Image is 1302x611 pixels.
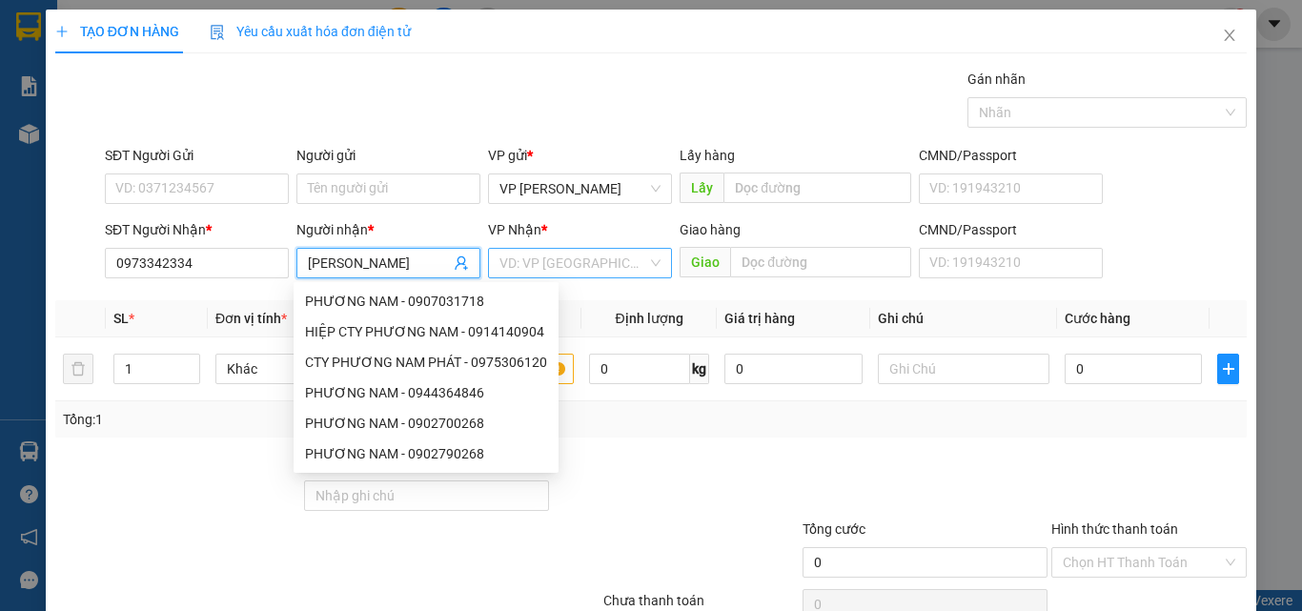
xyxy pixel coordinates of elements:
span: Giao hàng [680,222,741,237]
span: Lấy hàng [680,148,735,163]
th: Ghi chú [870,300,1057,337]
button: plus [1217,354,1239,384]
button: Close [1203,10,1256,63]
span: Đơn vị tính [215,311,287,326]
span: SL [113,311,129,326]
div: HIỆP CTY PHƯƠNG NAM - 0914140904 [294,316,559,347]
div: SĐT Người Nhận [105,219,289,240]
div: Tổng: 1 [63,409,504,430]
div: PHƯƠNG NAM - 0944364846 [294,377,559,408]
div: PHƯƠNG NAM - 0907031718 [294,286,559,316]
span: TẠO ĐƠN HÀNG [55,24,179,39]
span: VP Nhận [488,222,541,237]
span: Lấy [680,173,723,203]
div: PHƯƠNG NAM - 0902790268 [305,443,547,464]
span: close [1222,28,1237,43]
img: icon [210,25,225,40]
div: SĐT Người Gửi [105,145,289,166]
span: VP Phan Rí [499,174,661,203]
div: PHƯƠNG NAM - 0902700268 [294,408,559,438]
div: VP gửi [488,145,672,166]
span: plus [1218,361,1238,377]
button: delete [63,354,93,384]
input: Ghi Chú [878,354,1049,384]
div: Người nhận [296,219,480,240]
input: 0 [724,354,862,384]
div: Người gửi [296,145,480,166]
div: PHƯƠNG NAM - 0944364846 [305,382,547,403]
div: PHƯƠNG NAM - 0907031718 [305,291,547,312]
div: PHƯƠNG NAM - 0902790268 [294,438,559,469]
span: kg [690,354,709,384]
div: CMND/Passport [919,219,1103,240]
span: Tổng cước [803,521,865,537]
div: HIỆP CTY PHƯƠNG NAM - 0914140904 [305,321,547,342]
span: Cước hàng [1065,311,1130,326]
span: Định lượng [615,311,682,326]
span: user-add [454,255,469,271]
span: Giá trị hàng [724,311,795,326]
div: PHƯƠNG NAM - 0902700268 [305,413,547,434]
input: Ghi chú đơn hàng [304,480,549,511]
div: CMND/Passport [919,145,1103,166]
span: Khác [227,355,376,383]
input: Dọc đường [730,247,911,277]
span: plus [55,25,69,38]
span: Giao [680,247,730,277]
label: Hình thức thanh toán [1051,521,1178,537]
div: CTY PHƯƠNG NAM PHÁT - 0975306120 [294,347,559,377]
label: Gán nhãn [967,71,1026,87]
input: Dọc đường [723,173,911,203]
div: CTY PHƯƠNG NAM PHÁT - 0975306120 [305,352,547,373]
span: Yêu cầu xuất hóa đơn điện tử [210,24,411,39]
